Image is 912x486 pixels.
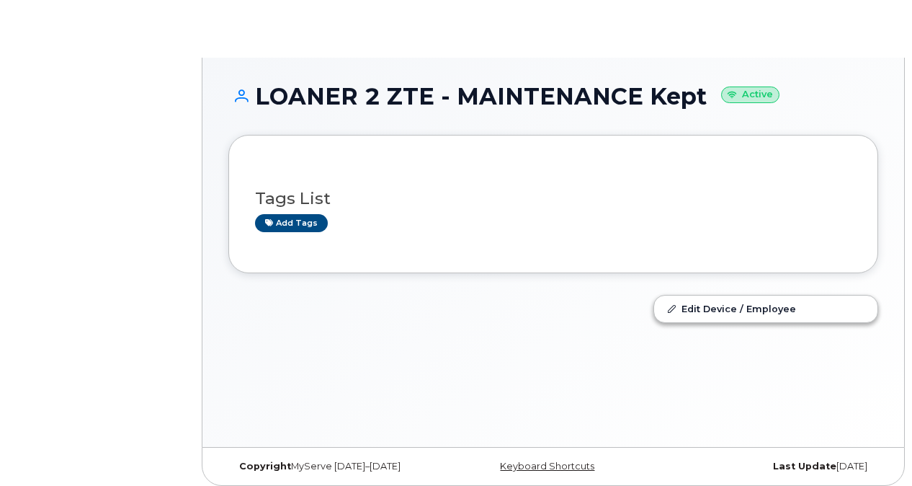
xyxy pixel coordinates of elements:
strong: Copyright [239,461,291,472]
div: MyServe [DATE]–[DATE] [228,461,445,472]
small: Active [721,87,779,103]
h3: Tags List [255,190,851,208]
div: [DATE] [661,461,878,472]
a: Keyboard Shortcuts [500,461,594,472]
strong: Last Update [773,461,836,472]
h1: LOANER 2 ZTE - MAINTENANCE Kept [228,84,878,109]
a: Add tags [255,214,328,232]
a: Edit Device / Employee [654,296,877,322]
